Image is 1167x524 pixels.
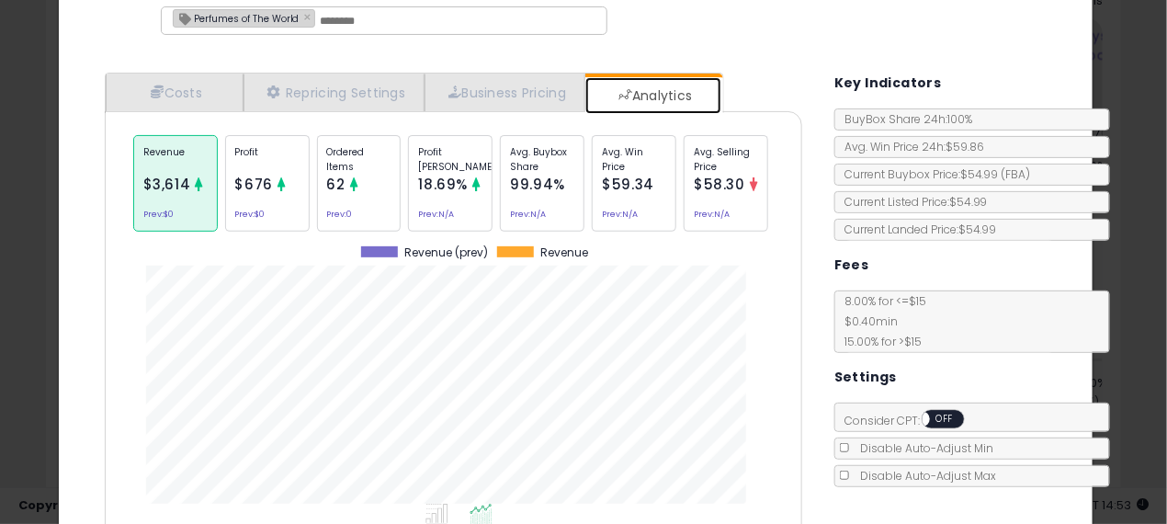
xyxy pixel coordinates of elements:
[1002,166,1031,182] span: ( FBA )
[235,211,266,217] small: Prev: $0
[174,10,300,26] span: Perfumes of The World
[404,246,488,259] span: Revenue (prev)
[327,211,353,217] small: Prev: 0
[304,8,315,25] a: ×
[835,194,988,210] span: Current Listed Price: $54.99
[235,175,274,194] span: $676
[835,334,922,349] span: 15.00 % for > $15
[834,254,869,277] h5: Fees
[602,175,654,194] span: $59.34
[602,145,666,173] p: Avg. Win Price
[835,413,989,428] span: Consider CPT:
[835,222,997,237] span: Current Landed Price: $54.99
[852,440,994,456] span: Disable Auto-Adjust Min
[327,175,346,194] span: 62
[235,145,300,173] p: Profit
[510,145,574,173] p: Avg. Buybox Share
[602,211,638,217] small: Prev: N/A
[835,313,898,329] span: $0.40 min
[418,175,468,194] span: 18.69%
[418,145,482,173] p: Profit [PERSON_NAME]
[510,175,565,194] span: 99.94%
[694,145,758,173] p: Avg. Selling Price
[106,74,244,111] a: Costs
[510,211,546,217] small: Prev: N/A
[694,211,730,217] small: Prev: N/A
[694,175,745,194] span: $58.30
[244,74,425,111] a: Repricing Settings
[834,366,897,389] h5: Settings
[540,246,588,259] span: Revenue
[418,211,454,217] small: Prev: N/A
[835,293,926,349] span: 8.00 % for <= $15
[835,139,984,154] span: Avg. Win Price 24h: $59.86
[852,468,997,484] span: Disable Auto-Adjust Max
[930,412,959,427] span: OFF
[834,72,942,95] h5: Key Indicators
[143,175,191,194] span: $3,614
[835,111,972,127] span: BuyBox Share 24h: 100%
[585,77,721,114] a: Analytics
[143,211,174,217] small: Prev: $0
[835,166,1031,182] span: Current Buybox Price:
[425,74,585,111] a: Business Pricing
[143,145,208,173] p: Revenue
[327,145,391,173] p: Ordered Items
[960,166,1031,182] span: $54.99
